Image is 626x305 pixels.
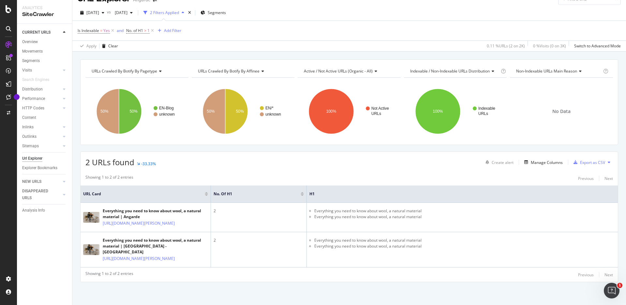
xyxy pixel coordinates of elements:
[103,26,110,35] span: Yes
[516,68,577,74] span: Non-Indexable URLs Main Reason
[22,48,43,55] div: Movements
[371,106,389,111] text: Not Active
[604,272,613,278] div: Next
[578,271,594,279] button: Previous
[22,57,67,64] a: Segments
[207,109,215,114] text: 50%
[187,9,192,16] div: times
[22,67,61,74] a: Visits
[103,255,175,262] a: [URL][DOMAIN_NAME][PERSON_NAME]
[208,10,226,15] span: Segments
[303,66,395,76] h4: Active / Not Active URLs
[22,188,55,201] div: DISAPPEARED URLS
[22,178,61,185] a: NEW URLS
[78,28,99,33] span: Is Indexable
[552,108,571,115] span: No Data
[604,174,613,182] button: Next
[141,161,156,167] div: -33.33%
[100,28,102,33] span: =
[22,95,45,102] div: Performance
[314,214,615,220] li: Everything you need to know about wool, a natural material
[108,43,118,49] div: Clear
[85,83,187,140] svg: A chart.
[130,109,138,114] text: 50%
[22,114,67,121] a: Content
[404,83,507,140] svg: A chart.
[147,26,150,35] span: 1
[141,8,187,18] button: 2 Filters Applied
[214,191,291,197] span: No. of H1
[604,271,613,279] button: Next
[86,10,99,15] span: 2025 Sep. 28th
[22,105,61,112] a: HTTP Codes
[85,174,133,182] div: Showing 1 to 2 of 2 entries
[314,237,615,243] li: Everything you need to know about wool, a natural material
[198,68,260,74] span: URLs Crawled By Botify By affinee
[22,48,67,55] a: Movements
[22,178,41,185] div: NEW URLS
[117,27,124,34] button: and
[150,10,179,15] div: 2 Filters Applied
[83,191,203,197] span: URL Card
[617,283,622,288] span: 1
[22,86,43,93] div: Distribution
[159,112,175,117] text: unknown
[22,155,42,162] div: Url Explorer
[298,83,400,140] svg: A chart.
[410,68,490,74] span: Indexable / Non-Indexable URLs distribution
[22,76,56,83] a: Search Engines
[159,106,174,110] text: EN-Blog
[22,165,67,171] a: Explorer Bookmarks
[314,208,615,214] li: Everything you need to know about wool, a natural material
[578,174,594,182] button: Previous
[78,8,107,18] button: [DATE]
[533,43,566,49] div: 0 % Visits ( 0 on 3K )
[309,191,605,197] span: H1
[22,39,67,45] a: Overview
[314,243,615,249] li: Everything you need to know about wool, a natural material
[92,68,157,74] span: URLs Crawled By Botify By pagetype
[604,176,613,181] div: Next
[83,212,99,223] img: main image
[22,67,32,74] div: Visits
[326,109,336,114] text: 100%
[214,237,304,243] div: 2
[22,124,61,131] a: Inlinks
[103,208,208,220] div: Everything you need to know about wool, a natural material | Angarde
[22,143,39,150] div: Sitemaps
[22,143,61,150] a: Sitemaps
[198,8,229,18] button: Segments
[22,39,38,45] div: Overview
[112,10,127,15] span: 2025 Sep. 14th
[371,111,381,116] text: URLs
[578,272,594,278] div: Previous
[304,68,373,74] span: Active / Not Active URLs (organic - all)
[22,76,49,83] div: Search Engines
[478,106,495,111] text: Indexable
[164,28,181,33] div: Add Filter
[90,66,183,76] h4: URLs Crawled By Botify By pagetype
[22,29,51,36] div: CURRENT URLS
[22,124,34,131] div: Inlinks
[22,95,61,102] a: Performance
[197,66,289,76] h4: URLs Crawled By Botify By affinee
[22,86,61,93] a: Distribution
[22,165,57,171] div: Explorer Bookmarks
[192,83,294,140] div: A chart.
[22,114,36,121] div: Content
[103,220,175,227] a: [URL][DOMAIN_NAME][PERSON_NAME]
[85,271,133,279] div: Showing 1 to 2 of 2 entries
[22,207,67,214] a: Analysis Info
[265,112,281,117] text: unknown
[117,28,124,33] div: and
[22,105,44,112] div: HTTP Codes
[572,41,621,51] button: Switch to Advanced Mode
[515,66,602,76] h4: Non-Indexable URLs Main Reason
[22,57,40,64] div: Segments
[126,28,143,33] span: No. of H1
[409,66,499,76] h4: Indexable / Non-Indexable URLs Distribution
[22,155,67,162] a: Url Explorer
[22,133,37,140] div: Outlinks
